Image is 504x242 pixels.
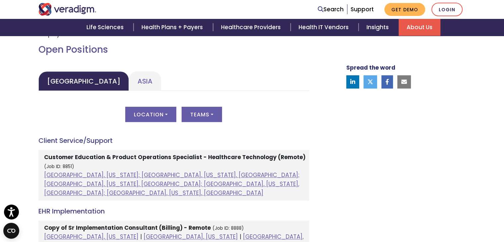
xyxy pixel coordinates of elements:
[351,5,374,13] a: Support
[384,3,425,16] a: Get Demo
[44,233,139,241] a: [GEOGRAPHIC_DATA], [US_STATE]
[125,107,176,122] button: Location
[182,107,222,122] button: Teams
[399,19,440,36] a: About Us
[79,19,134,36] a: Life Sciences
[44,153,306,161] strong: Customer Education & Product Operations Specialist - Healthcare Technology (Remote)
[143,233,238,241] a: [GEOGRAPHIC_DATA], [US_STATE]
[291,19,359,36] a: Health IT Vendors
[134,19,213,36] a: Health Plans + Payers
[240,233,241,241] span: |
[38,207,309,215] h4: EHR Implementation
[3,223,19,239] button: Open CMP widget
[212,225,244,231] small: (Job ID: 8888)
[44,163,74,170] small: (Job ID: 8851)
[38,44,309,55] h2: Open Positions
[38,3,96,16] img: Veradigm logo
[38,71,129,91] a: [GEOGRAPHIC_DATA]
[213,19,291,36] a: Healthcare Providers
[129,71,161,91] a: Asia
[346,64,395,72] strong: Spread the word
[359,19,399,36] a: Insights
[44,224,211,232] strong: Copy of Sr Implementation Consultant (Billing) - Remote
[38,137,309,145] h4: Client Service/Support
[318,5,344,14] a: Search
[44,171,300,197] a: [GEOGRAPHIC_DATA], [US_STATE]; [GEOGRAPHIC_DATA], [US_STATE], [GEOGRAPHIC_DATA]; [GEOGRAPHIC_DATA...
[140,233,142,241] span: |
[431,3,463,16] a: Login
